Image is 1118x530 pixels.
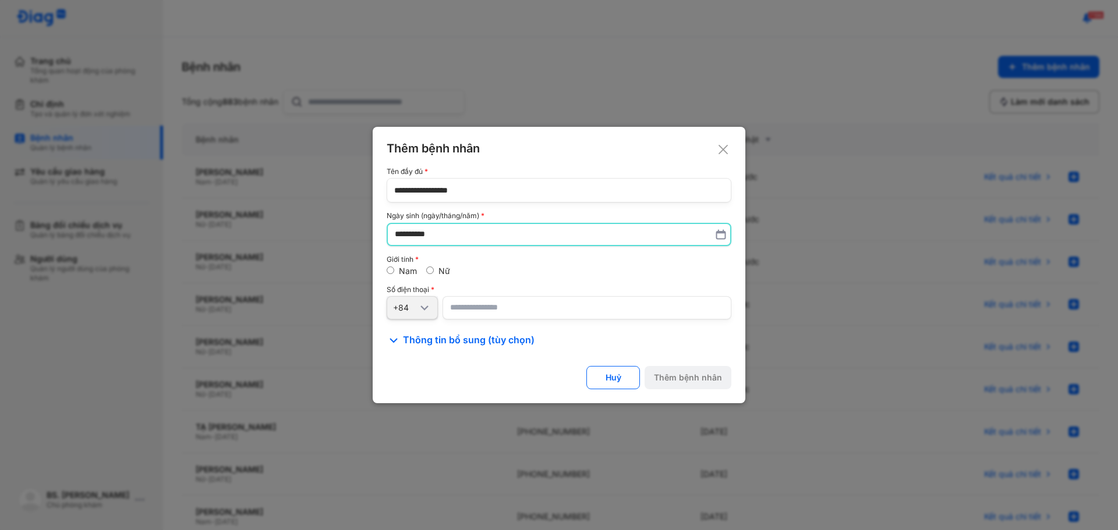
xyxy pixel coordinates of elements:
[393,303,418,313] div: +84
[399,266,417,276] label: Nam
[645,366,731,389] button: Thêm bệnh nhân
[586,366,640,389] button: Huỷ
[387,212,731,220] div: Ngày sinh (ngày/tháng/năm)
[387,255,731,264] div: Giới tính
[403,333,535,347] span: Thông tin bổ sung (tùy chọn)
[387,141,731,156] div: Thêm bệnh nhân
[387,286,731,294] div: Số điện thoại
[387,168,731,176] div: Tên đầy đủ
[438,266,450,276] label: Nữ
[654,372,722,383] div: Thêm bệnh nhân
